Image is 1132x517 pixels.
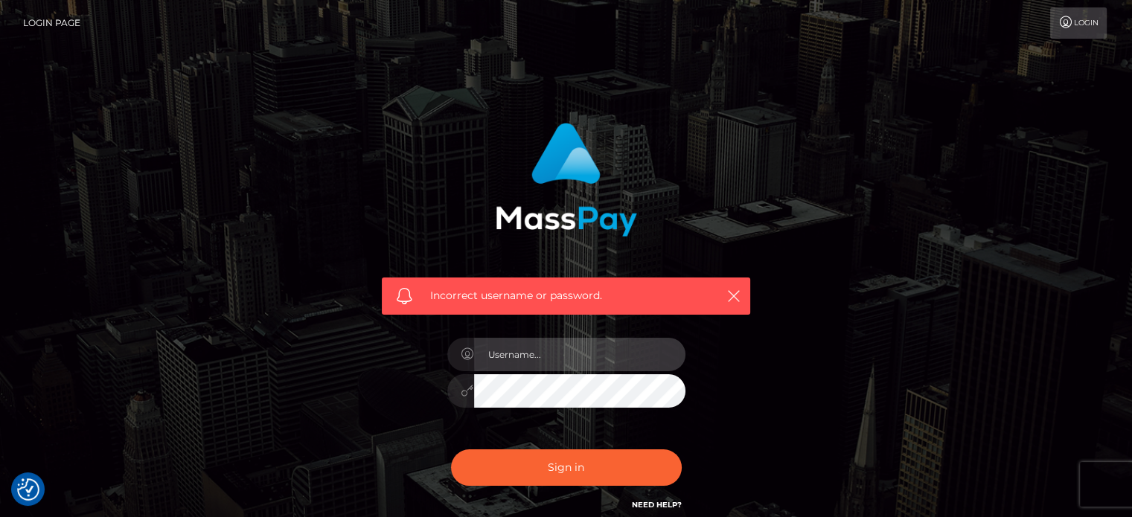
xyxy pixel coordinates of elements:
input: Username... [474,338,685,371]
a: Login [1050,7,1107,39]
img: Revisit consent button [17,478,39,501]
button: Sign in [451,449,682,486]
button: Consent Preferences [17,478,39,501]
a: Login Page [23,7,80,39]
img: MassPay Login [496,123,637,237]
a: Need Help? [632,500,682,510]
span: Incorrect username or password. [430,288,702,304]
